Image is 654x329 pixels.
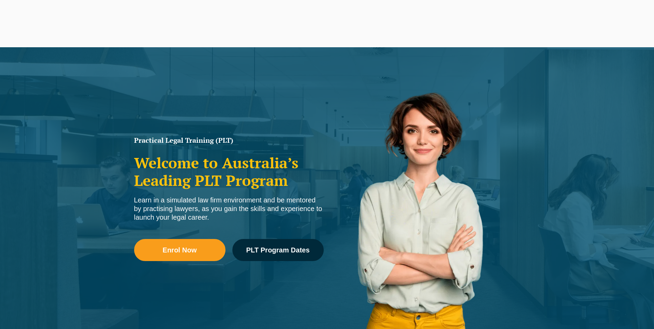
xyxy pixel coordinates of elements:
div: Learn in a simulated law firm environment and be mentored by practising lawyers, as you gain the ... [134,196,324,222]
span: Enrol Now [163,247,197,253]
h2: Welcome to Australia’s Leading PLT Program [134,154,324,189]
span: PLT Program Dates [246,247,310,253]
a: Enrol Now [134,239,225,261]
a: PLT Program Dates [232,239,324,261]
h1: Practical Legal Training (PLT) [134,137,324,144]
